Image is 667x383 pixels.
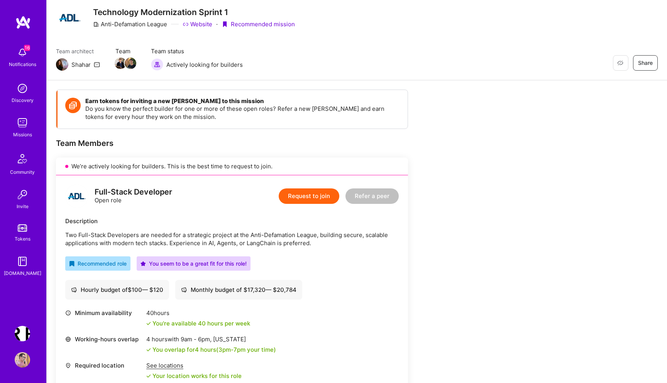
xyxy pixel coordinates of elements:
[617,60,623,66] i: icon EyeClosed
[15,81,30,96] img: discovery
[94,61,100,68] i: icon Mail
[15,352,30,368] img: User Avatar
[13,149,32,168] img: Community
[69,259,127,268] div: Recommended role
[115,58,126,69] img: Team Member Avatar
[56,4,84,32] img: Company Logo
[146,374,151,378] i: icon Check
[10,168,35,176] div: Community
[181,287,187,293] i: icon Cash
[65,231,399,247] p: Two Full-Stack Developers are needed for a strategic project at the Anti-Defamation League, build...
[18,224,27,232] img: tokens
[56,158,408,175] div: We’re actively looking for builders. This is the best time to request to join.
[115,57,125,70] a: Team Member Avatar
[71,61,91,69] div: Shahar
[15,187,30,202] img: Invite
[141,259,247,268] div: You seem to be a great fit for this role!
[125,57,135,70] a: Team Member Avatar
[216,20,218,28] div: ·
[65,363,71,368] i: icon Location
[146,309,250,317] div: 40 hours
[125,58,136,69] img: Team Member Avatar
[15,15,31,29] img: logo
[13,130,32,139] div: Missions
[15,326,30,341] img: Terr.ai: Building an Innovative Real Estate Platform
[65,309,142,317] div: Minimum availability
[13,352,32,368] a: User Avatar
[71,286,163,294] div: Hourly budget of $ 100 — $ 120
[65,185,88,208] img: logo
[65,310,71,316] i: icon Clock
[179,336,213,343] span: 9am - 6pm ,
[15,235,30,243] div: Tokens
[279,188,339,204] button: Request to join
[65,335,142,343] div: Working-hours overlap
[222,21,228,27] i: icon PurpleRibbon
[71,287,77,293] i: icon Cash
[56,47,100,55] span: Team architect
[65,217,399,225] div: Description
[152,346,276,354] div: You overlap for 4 hours ( your time)
[93,21,99,27] i: icon CompanyGray
[141,261,146,266] i: icon PurpleStar
[183,20,212,28] a: Website
[24,45,30,51] span: 16
[93,20,167,28] div: Anti-Defamation League
[93,7,295,17] h3: Technology Modernization Sprint 1
[146,372,242,380] div: Your location works for this role
[638,59,653,67] span: Share
[146,335,276,343] div: 4 hours with [US_STATE]
[4,269,41,277] div: [DOMAIN_NAME]
[15,45,30,60] img: bell
[69,261,74,266] i: icon RecommendedBadge
[56,138,408,148] div: Team Members
[146,347,151,352] i: icon Check
[166,61,243,69] span: Actively looking for builders
[65,336,71,342] i: icon World
[65,98,81,113] img: Token icon
[9,60,36,68] div: Notifications
[15,115,30,130] img: teamwork
[146,361,242,369] div: See locations
[146,321,151,326] i: icon Check
[13,326,32,341] a: Terr.ai: Building an Innovative Real Estate Platform
[65,361,142,369] div: Required location
[633,55,658,71] button: Share
[345,188,399,204] button: Refer a peer
[95,188,172,196] div: Full-Stack Developer
[151,47,243,55] span: Team status
[15,254,30,269] img: guide book
[12,96,34,104] div: Discovery
[85,98,400,105] h4: Earn tokens for inviting a new [PERSON_NAME] to this mission
[151,58,163,71] img: Actively looking for builders
[222,20,295,28] div: Recommended mission
[146,319,250,327] div: You're available 40 hours per week
[218,346,245,353] span: 3pm - 7pm
[115,47,135,55] span: Team
[85,105,400,121] p: Do you know the perfect builder for one or more of these open roles? Refer a new [PERSON_NAME] an...
[181,286,296,294] div: Monthly budget of $ 17,320 — $ 20,784
[95,188,172,204] div: Open role
[17,202,29,210] div: Invite
[56,58,68,71] img: Team Architect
